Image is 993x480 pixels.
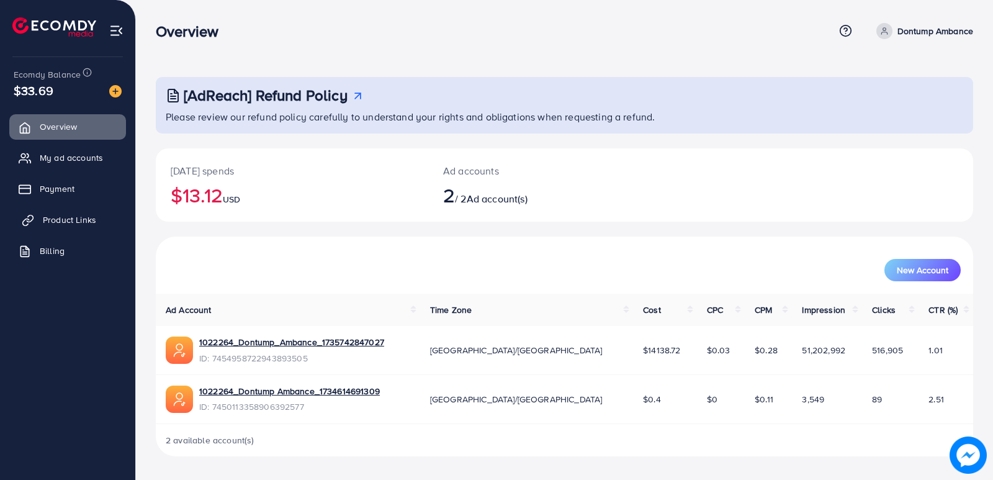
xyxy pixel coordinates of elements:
[109,85,122,97] img: image
[430,344,603,356] span: [GEOGRAPHIC_DATA]/[GEOGRAPHIC_DATA]
[643,393,661,405] span: $0.4
[199,336,384,348] a: 1022264_Dontump_Ambance_1735742847027
[872,393,882,405] span: 89
[109,24,124,38] img: menu
[897,24,973,38] p: Dontump Ambance
[199,352,384,365] span: ID: 7454958722943893505
[171,163,413,178] p: [DATE] spends
[166,304,212,316] span: Ad Account
[755,393,773,405] span: $0.11
[223,193,240,206] span: USD
[9,238,126,263] a: Billing
[755,304,772,316] span: CPM
[199,401,380,413] span: ID: 7450113358906392577
[872,304,896,316] span: Clicks
[802,304,845,316] span: Impression
[9,176,126,201] a: Payment
[897,266,948,274] span: New Account
[12,17,96,37] img: logo
[884,259,961,281] button: New Account
[14,68,81,81] span: Ecomdy Balance
[40,183,74,195] span: Payment
[802,344,845,356] span: 51,202,992
[430,304,472,316] span: Time Zone
[199,385,380,397] a: 1022264_Dontump Ambance_1734614691309
[40,245,65,257] span: Billing
[184,86,348,104] h3: [AdReach] Refund Policy
[928,393,944,405] span: 2.51
[9,145,126,170] a: My ad accounts
[166,337,193,364] img: ic-ads-acc.e4c84228.svg
[467,192,528,206] span: Ad account(s)
[707,393,717,405] span: $0
[166,386,193,413] img: ic-ads-acc.e4c84228.svg
[950,437,986,473] img: image
[171,183,413,207] h2: $13.12
[928,344,943,356] span: 1.01
[707,304,723,316] span: CPC
[14,81,53,99] span: $33.69
[40,120,77,133] span: Overview
[166,109,966,124] p: Please review our refund policy carefully to understand your rights and obligations when requesti...
[643,344,680,356] span: $14138.72
[872,344,903,356] span: 516,905
[755,344,778,356] span: $0.28
[707,344,730,356] span: $0.03
[443,181,455,209] span: 2
[166,434,254,446] span: 2 available account(s)
[40,152,103,164] span: My ad accounts
[871,23,973,39] a: Dontump Ambance
[443,183,618,207] h2: / 2
[802,393,824,405] span: 3,549
[9,207,126,232] a: Product Links
[43,214,96,226] span: Product Links
[9,114,126,139] a: Overview
[430,393,603,405] span: [GEOGRAPHIC_DATA]/[GEOGRAPHIC_DATA]
[643,304,661,316] span: Cost
[928,304,958,316] span: CTR (%)
[443,163,618,178] p: Ad accounts
[156,22,228,40] h3: Overview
